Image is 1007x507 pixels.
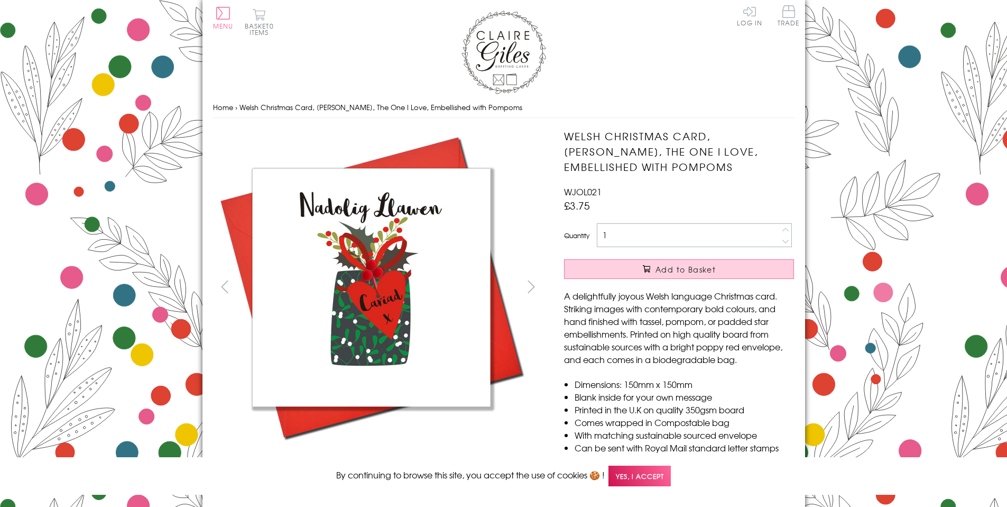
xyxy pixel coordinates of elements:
span: Menu [213,21,234,31]
span: Welsh Christmas Card, [PERSON_NAME], The One I Love, Embellished with Pompoms [239,102,522,112]
li: Dimensions: 150mm x 150mm [575,378,794,391]
button: prev [213,275,237,298]
span: WJOL021 [564,185,602,198]
li: With matching sustainable sourced envelope [575,429,794,441]
a: Home [213,102,233,112]
li: Printed in the U.K on quality 350gsm board [575,403,794,416]
img: Welsh Christmas Card, Nadolig Llawen, The One I Love, Embellished with Pompoms [543,129,860,446]
button: Basket0 items [245,8,274,35]
button: Menu [213,7,234,29]
span: Trade [778,5,800,26]
nav: breadcrumbs [213,97,794,119]
span: 0 items [250,21,274,37]
span: › [235,102,237,112]
h1: Welsh Christmas Card, [PERSON_NAME], The One I Love, Embellished with Pompoms [564,129,794,174]
span: Yes, I accept [608,466,671,486]
p: A delightfully joyous Welsh language Christmas card. Striking images with contemporary bold colou... [564,289,794,366]
li: Can be sent with Royal Mail standard letter stamps [575,441,794,454]
li: Comes wrapped in Compostable bag [575,416,794,429]
li: Blank inside for your own message [575,391,794,403]
button: Add to Basket [564,259,794,279]
button: next [519,275,543,298]
span: £3.75 [564,198,590,213]
img: Claire Giles Greetings Cards [461,11,546,94]
a: Trade [778,5,800,28]
span: Add to Basket [655,264,716,275]
label: Quantity [564,231,589,240]
a: Log In [737,5,762,26]
img: Welsh Christmas Card, Nadolig Llawen, The One I Love, Embellished with Pompoms [213,129,530,446]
